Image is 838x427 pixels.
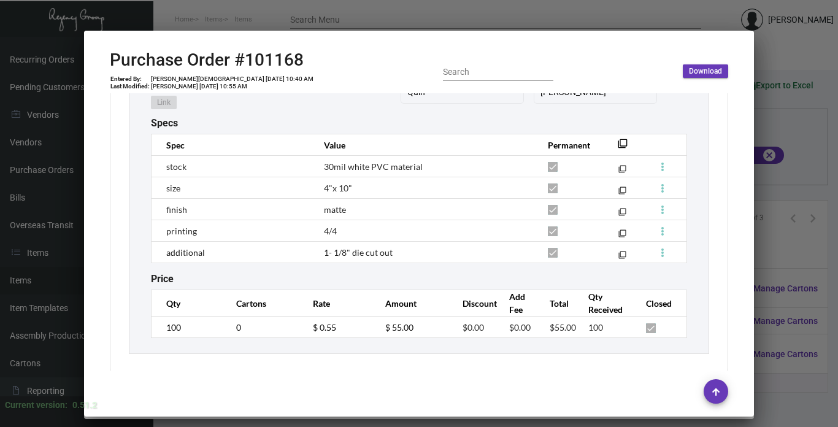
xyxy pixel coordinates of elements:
th: Cartons [224,290,301,317]
th: Qty Received [576,290,634,317]
span: $0.00 [509,322,531,333]
button: Download [683,64,728,78]
mat-icon: filter_none [618,142,628,152]
mat-icon: filter_none [618,232,626,240]
span: matte [324,204,346,215]
span: 4"x 10" [324,183,352,193]
mat-icon: filter_none [618,167,626,175]
span: Link [157,98,171,108]
span: Download [689,66,722,77]
span: 30mil white PVC material [324,161,423,172]
div: 0.51.2 [72,399,97,412]
span: size [166,183,180,193]
span: 100 [588,322,603,333]
th: Permanent [536,134,600,156]
div: Current version: [5,399,67,412]
h2: Price [151,273,174,285]
span: stock [166,161,186,172]
th: Total [537,290,576,317]
th: Discount [450,290,497,317]
th: Closed [634,290,687,317]
td: Last Modified: [110,83,150,90]
td: [PERSON_NAME] [DATE] 10:55 AM [150,83,314,90]
th: Spec [151,134,312,156]
td: Entered By: [110,75,150,83]
span: additional [166,247,205,258]
span: finish [166,204,187,215]
th: Rate [301,290,374,317]
button: Link [151,96,177,109]
span: $55.00 [550,322,576,333]
h2: Specs [151,117,178,129]
th: Amount [373,290,450,317]
h2: Purchase Order #101168 [110,50,314,71]
th: Add Fee [497,290,537,317]
mat-icon: filter_none [618,210,626,218]
span: $0.00 [463,322,484,333]
span: printing [166,226,197,236]
span: 1- 1/8" die cut out [324,247,393,258]
span: 4/4 [324,226,337,236]
th: Value [312,134,535,156]
th: Qty [151,290,224,317]
td: [PERSON_NAME][DEMOGRAPHIC_DATA] [DATE] 10:40 AM [150,75,314,83]
mat-icon: filter_none [618,253,626,261]
mat-icon: filter_none [618,189,626,197]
